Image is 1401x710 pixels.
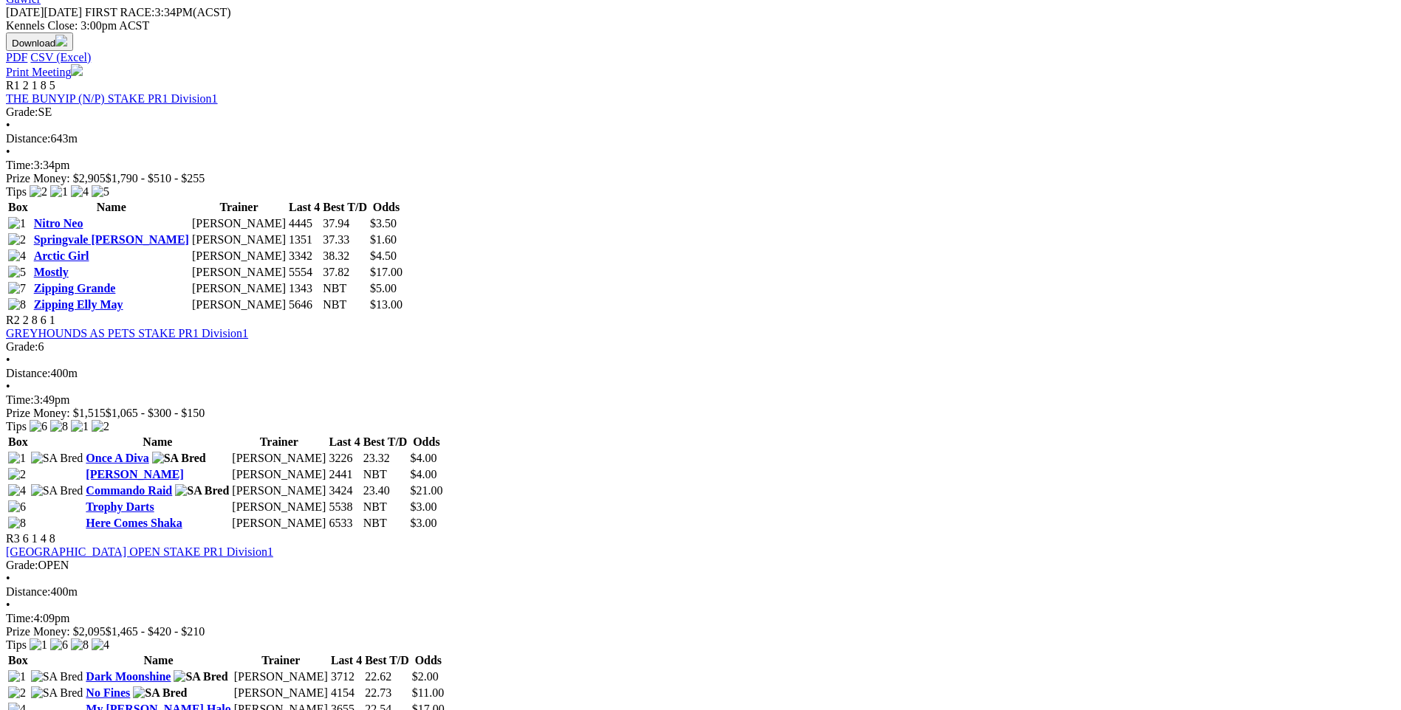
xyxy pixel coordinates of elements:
[6,354,10,366] span: •
[363,451,408,466] td: 23.32
[233,686,329,700] td: [PERSON_NAME]
[175,484,229,497] img: SA Bred
[55,35,67,46] img: download.svg
[6,6,44,18] span: [DATE]
[231,483,326,498] td: [PERSON_NAME]
[8,654,28,666] span: Box
[174,670,227,683] img: SA Bred
[86,468,183,480] a: [PERSON_NAME]
[8,435,28,448] span: Box
[30,638,47,652] img: 1
[92,185,109,199] img: 5
[322,216,368,231] td: 37.94
[8,249,26,263] img: 4
[6,572,10,585] span: •
[6,79,20,92] span: R1
[23,314,55,326] span: 2 8 6 1
[6,367,50,379] span: Distance:
[231,500,326,514] td: [PERSON_NAME]
[409,435,443,449] th: Odds
[30,420,47,433] img: 6
[106,407,205,419] span: $1,065 - $300 - $150
[328,500,360,514] td: 5538
[8,468,26,481] img: 2
[288,216,321,231] td: 4445
[369,200,403,215] th: Odds
[86,500,154,513] a: Trophy Darts
[6,145,10,158] span: •
[8,298,26,311] img: 8
[34,298,123,311] a: Zipping Elly May
[288,265,321,280] td: 5554
[6,585,1395,599] div: 400m
[6,612,1395,625] div: 4:09pm
[6,420,27,432] span: Tips
[411,653,445,668] th: Odds
[34,217,83,230] a: Nitro Neo
[23,79,55,92] span: 2 1 8 5
[6,19,1395,32] div: Kennels Close: 3:00pm ACST
[330,686,363,700] td: 4154
[8,266,26,279] img: 5
[370,249,397,262] span: $4.50
[6,625,1395,638] div: Prize Money: $2,095
[191,216,287,231] td: [PERSON_NAME]
[6,532,20,545] span: R3
[92,420,109,433] img: 2
[363,500,408,514] td: NBT
[71,185,89,199] img: 4
[6,92,218,105] a: THE BUNYIP (N/P) STAKE PR1 Division1
[34,282,116,294] a: Zipping Grande
[8,201,28,213] span: Box
[71,420,89,433] img: 1
[322,249,368,263] td: 38.32
[231,435,326,449] th: Trainer
[8,670,26,683] img: 1
[364,653,410,668] th: Best T/D
[50,185,68,199] img: 1
[6,380,10,393] span: •
[328,516,360,531] td: 6533
[8,517,26,530] img: 8
[322,200,368,215] th: Best T/D
[85,6,231,18] span: 3:34PM(ACST)
[8,282,26,295] img: 7
[6,314,20,326] span: R2
[363,435,408,449] th: Best T/D
[328,435,360,449] th: Last 4
[6,51,27,63] a: PDF
[6,599,10,611] span: •
[370,282,397,294] span: $5.00
[6,393,34,406] span: Time:
[8,686,26,700] img: 2
[410,484,442,497] span: $21.00
[191,297,287,312] td: [PERSON_NAME]
[31,452,83,465] img: SA Bred
[191,281,287,296] td: [PERSON_NAME]
[6,185,27,198] span: Tips
[30,51,91,63] a: CSV (Excel)
[191,200,287,215] th: Trainer
[6,340,38,353] span: Grade:
[106,625,205,638] span: $1,465 - $420 - $210
[6,159,1395,172] div: 3:34pm
[34,249,89,262] a: Arctic Girl
[322,297,368,312] td: NBT
[322,232,368,247] td: 37.33
[6,32,73,51] button: Download
[31,484,83,497] img: SA Bred
[410,500,436,513] span: $3.00
[288,281,321,296] td: 1343
[86,452,148,464] a: Once A Diva
[33,200,190,215] th: Name
[8,452,26,465] img: 1
[6,559,38,571] span: Grade:
[370,217,397,230] span: $3.50
[328,451,360,466] td: 3226
[34,233,189,246] a: Springvale [PERSON_NAME]
[31,686,83,700] img: SA Bred
[152,452,206,465] img: SA Bred
[322,265,368,280] td: 37.82
[85,435,230,449] th: Name
[6,327,248,340] a: GREYHOUNDS AS PETS STAKE PR1 Division1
